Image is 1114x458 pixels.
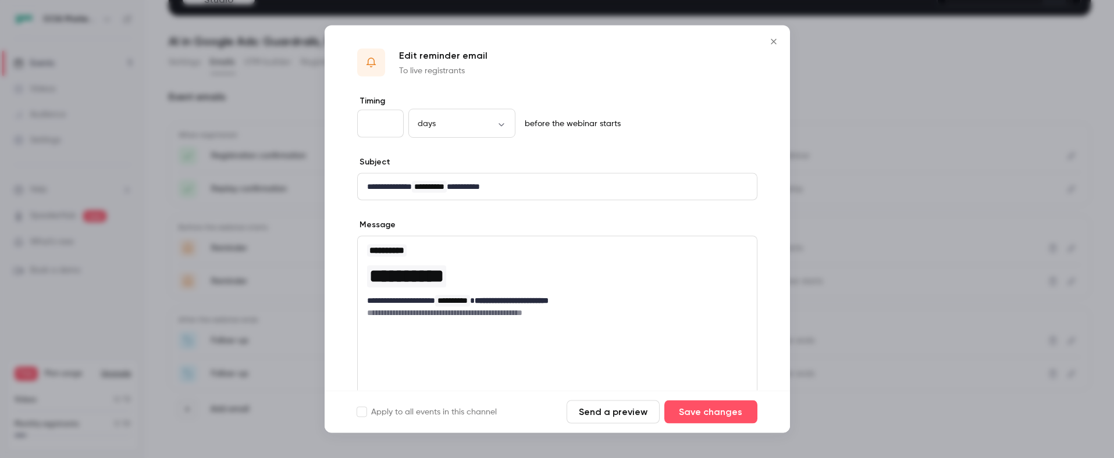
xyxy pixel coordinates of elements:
[357,156,390,168] label: Subject
[357,95,757,107] label: Timing
[520,118,621,130] p: before the webinar starts
[358,237,757,325] div: editor
[762,30,785,53] button: Close
[357,219,396,231] label: Message
[408,117,515,129] div: days
[358,174,757,200] div: editor
[567,400,660,424] button: Send a preview
[664,400,757,424] button: Save changes
[399,49,487,63] p: Edit reminder email
[357,406,497,418] label: Apply to all events in this channel
[399,65,487,77] p: To live registrants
